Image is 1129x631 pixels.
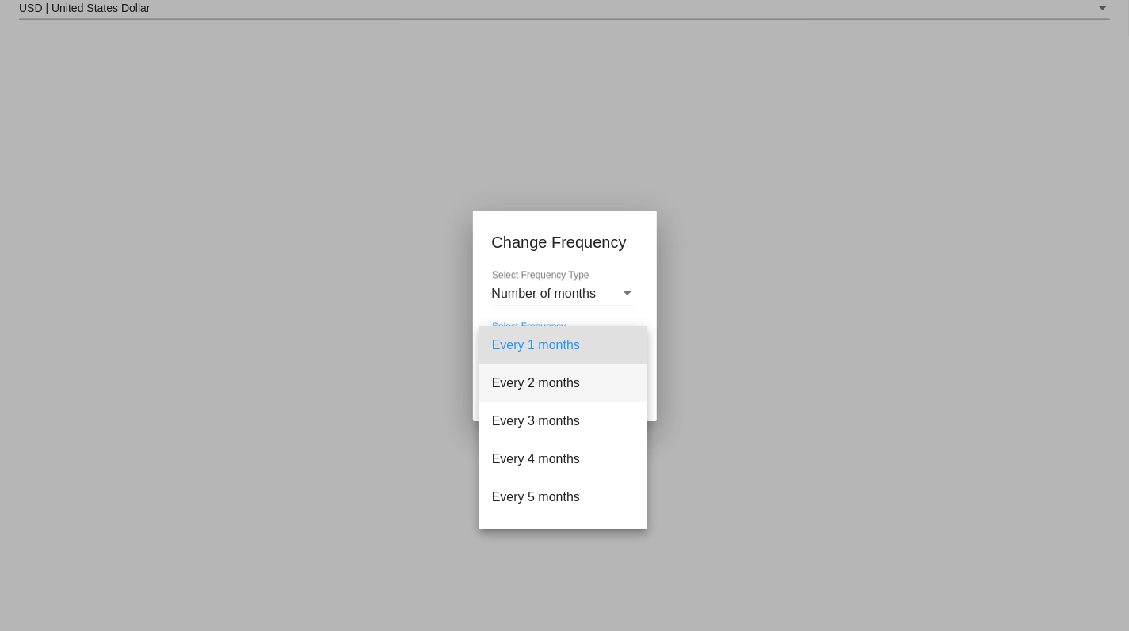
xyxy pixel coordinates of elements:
[492,478,635,516] span: Every 5 months
[492,326,635,364] span: Every 1 months
[492,440,635,478] span: Every 4 months
[492,402,635,440] span: Every 3 months
[492,364,635,402] span: Every 2 months
[492,516,635,554] span: Every 6 months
